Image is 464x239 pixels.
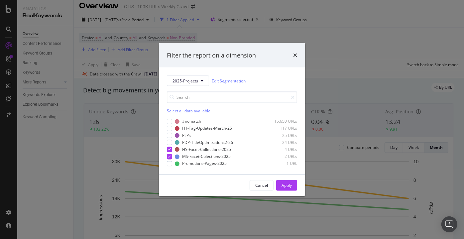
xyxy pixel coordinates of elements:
div: Promotions-Pages-2025 [182,161,227,167]
div: 117 URLs [265,126,297,131]
div: 2 URLs [265,154,297,160]
div: Cancel [255,182,268,188]
input: Search [167,91,297,103]
div: Select all data available [167,108,297,114]
div: Filter the report on a dimension [167,51,256,60]
div: Apply [282,182,292,188]
div: 24 URLs [265,140,297,145]
div: PLPs [182,133,191,138]
button: Apply [276,180,297,191]
div: 15,650 URLs [265,119,297,124]
span: 2025-Projects [173,78,198,83]
button: Cancel [250,180,274,191]
div: H1-Tag-Updates-March-25 [182,126,232,131]
a: Edit Segmentation [212,77,246,84]
button: 2025-Projects [167,75,209,86]
div: times [293,51,297,60]
div: #nomatch [182,119,201,124]
div: PDP-TitleOptimizations2-26 [182,140,233,145]
div: 25 URLs [265,133,297,138]
div: HS-Facet-Collections-2025 [182,147,231,152]
div: 1 URL [265,161,297,167]
div: 4 URLs [265,147,297,152]
div: Open Intercom Messenger [441,216,457,232]
div: modal [159,43,305,196]
div: MS-Facet-Colections-2025 [182,154,231,160]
